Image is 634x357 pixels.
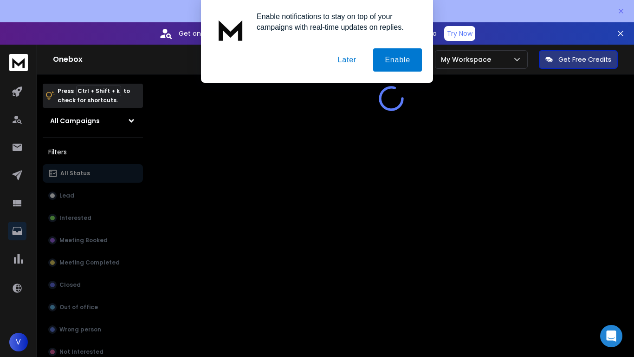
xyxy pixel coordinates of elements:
button: Later [326,48,368,72]
div: Enable notifications to stay on top of your campaigns with real-time updates on replies. [249,11,422,33]
h1: All Campaigns [50,116,100,126]
p: Press to check for shortcuts. [58,86,130,105]
button: All Campaigns [43,112,143,130]
button: V [9,333,28,351]
span: Ctrl + Shift + k [76,86,121,96]
h3: Filters [43,145,143,159]
img: notification icon [212,11,249,48]
button: Enable [373,48,422,72]
div: Open Intercom Messenger [600,325,622,347]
